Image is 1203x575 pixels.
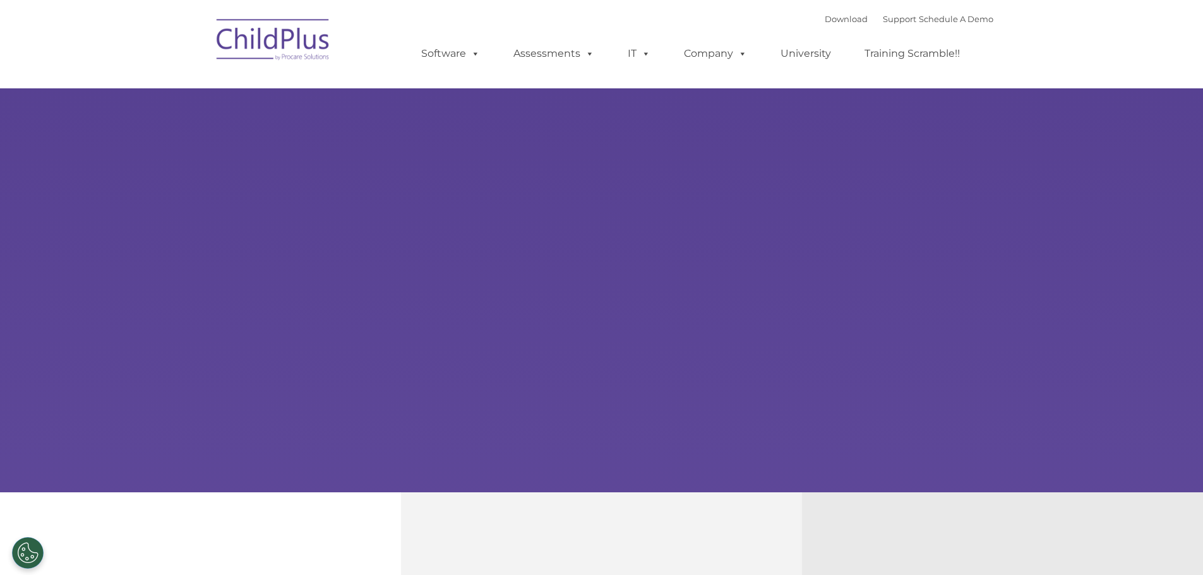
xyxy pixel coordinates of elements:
a: Software [409,41,493,66]
button: Cookies Settings [12,537,44,569]
a: Training Scramble!! [852,41,973,66]
a: Company [671,41,760,66]
a: Download [825,14,868,24]
img: ChildPlus by Procare Solutions [210,10,337,73]
font: | [825,14,993,24]
a: IT [615,41,663,66]
a: Schedule A Demo [919,14,993,24]
a: Assessments [501,41,607,66]
a: University [768,41,844,66]
a: Support [883,14,916,24]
